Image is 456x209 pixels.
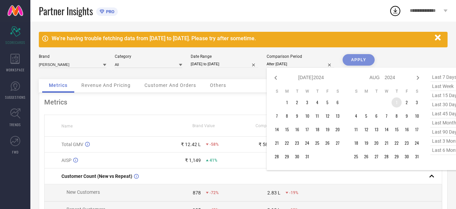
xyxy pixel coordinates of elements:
[412,89,422,94] th: Saturday
[381,138,392,148] td: Wed Aug 21 2024
[292,138,302,148] td: Tue Jul 23 2024
[381,89,392,94] th: Wednesday
[392,111,402,121] td: Thu Aug 08 2024
[312,124,322,135] td: Thu Jul 18 2024
[302,89,312,94] th: Wednesday
[312,111,322,121] td: Thu Jul 11 2024
[282,111,292,121] td: Mon Jul 08 2024
[361,152,371,162] td: Mon Aug 26 2024
[322,124,332,135] td: Fri Jul 19 2024
[332,111,343,121] td: Sat Jul 13 2024
[292,124,302,135] td: Tue Jul 16 2024
[361,111,371,121] td: Mon Aug 05 2024
[61,158,72,163] span: AISP
[371,89,381,94] th: Tuesday
[66,189,100,195] span: New Customers
[392,124,402,135] td: Thu Aug 15 2024
[256,123,290,128] span: Competitors Value
[402,89,412,94] th: Friday
[302,152,312,162] td: Wed Jul 31 2024
[61,173,132,179] span: Customer Count (New vs Repeat)
[412,138,422,148] td: Sat Aug 24 2024
[44,98,442,106] div: Metrics
[312,97,322,108] td: Thu Jul 04 2024
[322,89,332,94] th: Friday
[193,190,201,195] div: 878
[351,89,361,94] th: Sunday
[412,111,422,121] td: Sat Aug 10 2024
[144,83,196,88] span: Customer And Orders
[272,111,282,121] td: Sun Jul 07 2024
[371,138,381,148] td: Tue Aug 20 2024
[267,54,334,59] div: Comparison Period
[402,138,412,148] td: Fri Aug 23 2024
[332,124,343,135] td: Sat Jul 20 2024
[5,40,25,45] span: SCORECARDS
[312,138,322,148] td: Thu Jul 25 2024
[81,83,131,88] span: Revenue And Pricing
[312,89,322,94] th: Thursday
[371,111,381,121] td: Tue Aug 06 2024
[361,89,371,94] th: Monday
[272,138,282,148] td: Sun Jul 21 2024
[52,35,431,42] div: We're having trouble fetching data from [DATE] to [DATE]. Please try after sometime.
[361,138,371,148] td: Mon Aug 19 2024
[381,152,392,162] td: Wed Aug 28 2024
[332,138,343,148] td: Sat Jul 27 2024
[302,124,312,135] td: Wed Jul 17 2024
[402,152,412,162] td: Fri Aug 30 2024
[351,124,361,135] td: Sun Aug 11 2024
[282,124,292,135] td: Mon Jul 15 2024
[322,111,332,121] td: Fri Jul 12 2024
[272,124,282,135] td: Sun Jul 14 2024
[402,97,412,108] td: Fri Aug 02 2024
[302,111,312,121] td: Wed Jul 10 2024
[210,190,219,195] span: -72%
[381,111,392,121] td: Wed Aug 07 2024
[6,67,25,72] span: WORKSPACE
[267,61,334,68] input: Select comparison period
[412,97,422,108] td: Sat Aug 03 2024
[282,97,292,108] td: Mon Jul 01 2024
[302,97,312,108] td: Wed Jul 03 2024
[322,138,332,148] td: Fri Jul 26 2024
[282,152,292,162] td: Mon Jul 29 2024
[272,89,282,94] th: Sunday
[392,97,402,108] td: Thu Aug 01 2024
[210,142,219,147] span: -58%
[181,142,201,147] div: ₹ 12.42 L
[414,74,422,82] div: Next month
[412,152,422,162] td: Sat Aug 31 2024
[115,54,182,59] div: Category
[412,124,422,135] td: Sat Aug 17 2024
[402,124,412,135] td: Fri Aug 16 2024
[5,95,26,100] span: SUGGESTIONS
[322,97,332,108] td: Fri Jul 05 2024
[61,124,73,129] span: Name
[361,124,371,135] td: Mon Aug 12 2024
[292,89,302,94] th: Tuesday
[351,152,361,162] td: Sun Aug 25 2024
[272,152,282,162] td: Sun Jul 28 2024
[371,124,381,135] td: Tue Aug 13 2024
[185,158,201,163] div: ₹ 1,149
[9,122,21,127] span: TRENDS
[192,123,215,128] span: Brand Value
[39,54,106,59] div: Brand
[292,97,302,108] td: Tue Jul 02 2024
[272,74,280,82] div: Previous month
[381,124,392,135] td: Wed Aug 14 2024
[392,89,402,94] th: Thursday
[332,97,343,108] td: Sat Jul 06 2024
[292,152,302,162] td: Tue Jul 30 2024
[259,142,280,147] div: ₹ 58.18 Cr
[282,89,292,94] th: Monday
[210,158,217,163] span: 41%
[104,9,114,14] span: PRO
[282,138,292,148] td: Mon Jul 22 2024
[49,83,68,88] span: Metrics
[402,111,412,121] td: Fri Aug 09 2024
[289,190,298,195] span: -19%
[292,111,302,121] td: Tue Jul 09 2024
[12,149,19,155] span: FWD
